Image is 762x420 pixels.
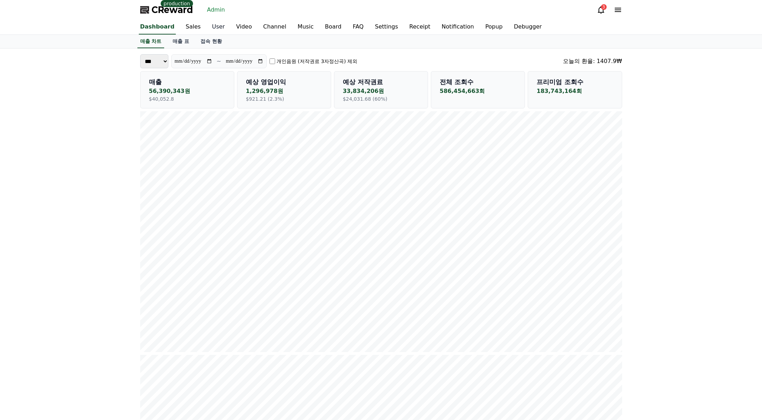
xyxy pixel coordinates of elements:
[597,6,605,14] a: 3
[58,234,79,240] span: Messages
[563,57,622,65] div: 오늘의 환율: 1407.9₩
[292,20,320,35] a: Music
[537,77,613,87] p: 프리미엄 조회수
[47,223,91,241] a: Messages
[104,234,122,239] span: Settings
[440,87,516,95] p: 586,454,663회
[246,77,322,87] p: 예상 영업이익
[347,20,369,35] a: FAQ
[151,4,193,15] span: CReward
[167,35,195,48] a: 매출 표
[149,95,225,102] p: $40,052.8
[206,20,230,35] a: User
[204,4,228,15] a: Admin
[139,20,176,35] a: Dashboard
[258,20,292,35] a: Channel
[230,20,258,35] a: Video
[369,20,404,35] a: Settings
[343,87,419,95] p: 33,834,206원
[246,87,322,95] p: 1,296,978원
[180,20,206,35] a: Sales
[137,35,165,48] a: 매출 차트
[440,77,516,87] p: 전체 조회수
[436,20,480,35] a: Notification
[277,58,357,65] label: 개인음원 (저작권료 3자정산곡) 제외
[343,77,419,87] p: 예상 저작권료
[343,95,419,102] p: $24,031.68 (60%)
[2,223,47,241] a: Home
[140,4,193,15] a: CReward
[246,95,322,102] p: $921.21 (2.3%)
[149,77,225,87] p: 매출
[404,20,436,35] a: Receipt
[601,4,607,10] div: 3
[18,234,30,239] span: Home
[195,35,228,48] a: 접속 현황
[537,87,613,95] p: 183,743,164회
[217,57,221,65] p: ~
[149,87,225,95] p: 56,390,343원
[319,20,347,35] a: Board
[508,20,547,35] a: Debugger
[91,223,135,241] a: Settings
[479,20,508,35] a: Popup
